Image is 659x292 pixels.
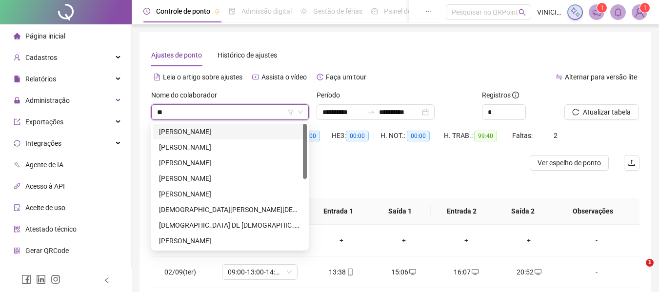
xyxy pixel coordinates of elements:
th: Saída 1 [369,198,431,225]
span: desktop [408,269,416,275]
span: home [14,33,20,39]
img: 59819 [632,5,647,19]
div: [DEMOGRAPHIC_DATA] DE [DEMOGRAPHIC_DATA] [159,220,301,231]
span: 00:00 [346,131,369,141]
span: Ver espelho de ponto [538,157,601,168]
div: ANDERSON EDUARDO DOS SANTOS HOHENFELD [153,139,307,155]
span: facebook [21,274,31,284]
div: BRUNO SANTOS ANDRADE [153,186,307,202]
span: Leia o artigo sobre ajustes [163,73,242,81]
span: Relatórios [25,75,56,83]
span: mobile [346,269,354,275]
span: Alternar para versão lite [565,73,637,81]
span: file-text [154,74,160,80]
span: 1 [643,4,647,11]
div: ANDERSON PINTO DOS SANTOS [153,155,307,171]
span: Acesso à API [25,182,65,190]
span: VINICIUS [537,7,561,18]
span: swap [556,74,562,80]
th: Observações [554,198,632,225]
div: [PERSON_NAME] [159,173,301,184]
sup: 1 [597,3,607,13]
span: Admissão digital [241,7,292,15]
div: BRUNA ANDRADE BARRETO [153,171,307,186]
span: 00:00 [407,131,430,141]
span: Histórico de ajustes [218,51,277,59]
span: instagram [51,274,60,284]
span: sun [300,8,307,15]
div: ANA GRASIELE DE SOUSA DOS SANTOS [153,124,307,139]
span: to [367,108,375,116]
span: Gerar QRCode [25,247,69,254]
span: Atestado técnico [25,225,77,233]
span: down [298,109,303,115]
img: sparkle-icon.fc2bf0ac1784a2077858766a79e2daf3.svg [570,7,580,18]
div: 13:38 [318,267,365,277]
th: Entrada 1 [308,198,369,225]
span: file-done [229,8,236,15]
span: Atualizar tabela [583,107,631,117]
div: [PERSON_NAME] [159,157,301,168]
iframe: Intercom live chat [626,259,649,282]
span: 99:40 [474,131,497,141]
span: Exportações [25,118,63,126]
div: [PERSON_NAME] [159,235,301,246]
span: reload [572,109,579,116]
label: Período [317,90,346,100]
span: Registros [482,90,519,100]
div: HE 3: [332,130,380,141]
span: audit [14,204,20,211]
span: Cadastros [25,54,57,61]
span: 1 [600,4,604,11]
sup: Atualize o seu contato no menu Meus Dados [640,3,650,13]
span: notification [592,8,601,17]
div: + [443,235,490,246]
div: - [568,267,625,277]
div: [PERSON_NAME] [159,126,301,137]
span: Aceite de uso [25,204,65,212]
span: Observações [562,206,624,216]
span: 09:00-13:00-14:00-17:20 [228,265,292,279]
span: swap-right [367,108,375,116]
span: export [14,118,20,125]
span: file [14,76,20,82]
div: CRISTIANO DOS SANTOS DE JESUS [153,202,307,217]
button: Ver espelho de ponto [530,155,609,171]
span: Controle de ponto [156,7,210,15]
span: 1 [646,259,654,267]
span: Ajustes de ponto [151,51,202,59]
div: [PERSON_NAME] [159,189,301,199]
button: Atualizar tabela [564,104,639,120]
span: history [317,74,323,80]
span: Administração [25,97,70,104]
span: Financeiro [25,268,57,276]
span: Painel do DP [384,7,422,15]
span: 02/09(ter) [164,268,196,276]
span: bell [614,8,622,17]
span: lock [14,97,20,104]
div: + [505,235,552,246]
span: Gestão de férias [313,7,362,15]
span: qrcode [14,247,20,254]
span: Faltas: [512,132,534,139]
span: Página inicial [25,32,65,40]
th: Entrada 2 [431,198,492,225]
label: Nome do colaborador [151,90,223,100]
span: dashboard [371,8,378,15]
span: clock-circle [143,8,150,15]
span: left [103,277,110,284]
span: search [519,9,526,16]
span: Integrações [25,139,61,147]
span: desktop [471,269,479,275]
div: 16:07 [443,267,490,277]
div: - [568,235,625,246]
span: info-circle [512,92,519,98]
span: Faça um tour [326,73,366,81]
th: Saída 2 [492,198,554,225]
span: sync [14,140,20,147]
span: api [14,183,20,190]
div: + [318,235,365,246]
span: pushpin [214,9,220,15]
span: youtube [252,74,259,80]
div: [DEMOGRAPHIC_DATA][PERSON_NAME][DEMOGRAPHIC_DATA] DE [DEMOGRAPHIC_DATA] [159,204,301,215]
